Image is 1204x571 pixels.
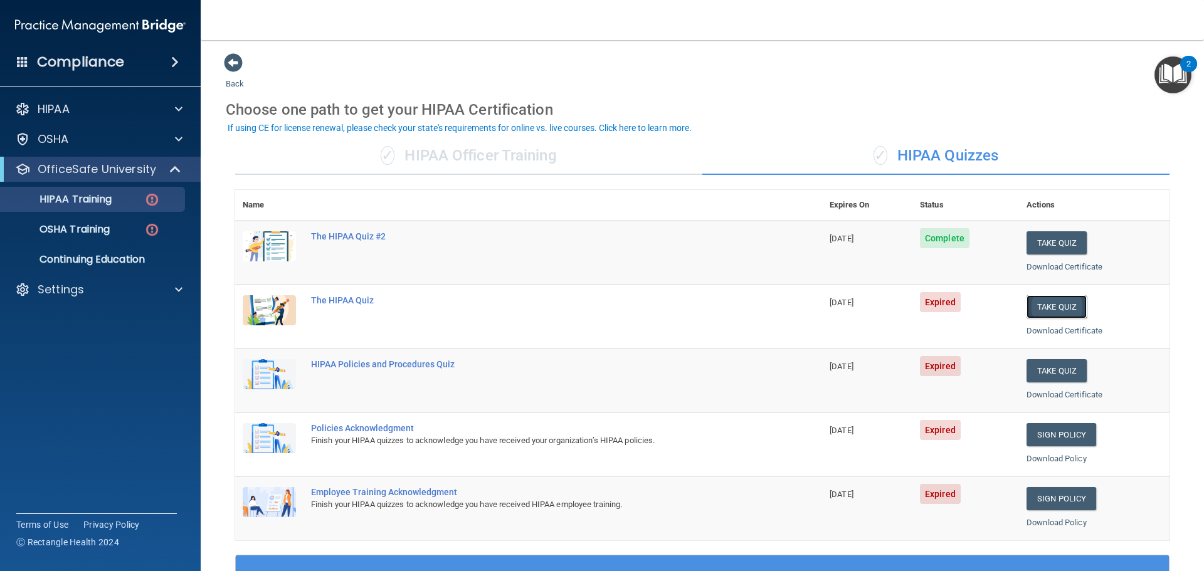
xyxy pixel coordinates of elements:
button: If using CE for license renewal, please check your state's requirements for online vs. live cours... [226,122,694,134]
span: [DATE] [830,234,853,243]
a: HIPAA [15,102,182,117]
p: Continuing Education [8,253,179,266]
span: Expired [920,484,961,504]
button: Take Quiz [1027,359,1087,382]
a: Download Policy [1027,454,1087,463]
div: Employee Training Acknowledgment [311,487,759,497]
a: Download Policy [1027,518,1087,527]
div: HIPAA Quizzes [702,137,1170,175]
div: Choose one path to get your HIPAA Certification [226,92,1179,128]
span: [DATE] [830,426,853,435]
button: Take Quiz [1027,231,1087,254]
a: Download Certificate [1027,390,1102,399]
p: OSHA [38,132,69,147]
span: Expired [920,356,961,376]
img: danger-circle.6113f641.png [144,222,160,238]
p: HIPAA [38,102,70,117]
a: Sign Policy [1027,423,1096,446]
p: Settings [38,282,84,297]
a: Back [226,64,244,88]
th: Name [235,190,304,221]
h4: Compliance [37,53,124,71]
p: OfficeSafe University [38,162,156,177]
span: ✓ [381,146,394,165]
div: Finish your HIPAA quizzes to acknowledge you have received HIPAA employee training. [311,497,759,512]
span: ✓ [874,146,887,165]
th: Expires On [822,190,912,221]
a: OSHA [15,132,182,147]
span: Expired [920,292,961,312]
a: Download Certificate [1027,326,1102,335]
div: 2 [1186,64,1191,80]
p: HIPAA Training [8,193,112,206]
a: Terms of Use [16,518,68,531]
a: Privacy Policy [83,518,140,531]
a: Settings [15,282,182,297]
div: The HIPAA Quiz [311,295,759,305]
th: Actions [1019,190,1170,221]
a: Sign Policy [1027,487,1096,510]
th: Status [912,190,1019,221]
button: Take Quiz [1027,295,1087,318]
div: Policies Acknowledgment [311,423,759,433]
div: HIPAA Policies and Procedures Quiz [311,359,759,369]
span: Expired [920,420,961,440]
span: [DATE] [830,490,853,499]
span: [DATE] [830,362,853,371]
img: danger-circle.6113f641.png [144,192,160,207]
span: Complete [920,228,969,248]
div: If using CE for license renewal, please check your state's requirements for online vs. live cours... [228,123,692,132]
a: Download Certificate [1027,262,1102,271]
img: PMB logo [15,13,186,38]
div: Finish your HIPAA quizzes to acknowledge you have received your organization’s HIPAA policies. [311,433,759,448]
button: Open Resource Center, 2 new notifications [1154,56,1191,93]
div: The HIPAA Quiz #2 [311,231,759,241]
span: [DATE] [830,298,853,307]
div: HIPAA Officer Training [235,137,702,175]
span: Ⓒ Rectangle Health 2024 [16,536,119,548]
a: OfficeSafe University [15,162,182,177]
p: OSHA Training [8,223,110,236]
